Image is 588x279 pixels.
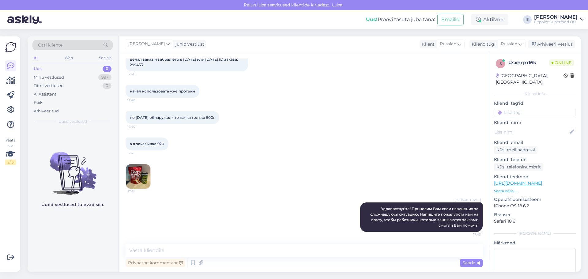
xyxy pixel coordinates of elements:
p: Klienditeekond [494,174,576,180]
div: Vaata siia [5,138,16,165]
div: 99+ [98,74,111,81]
span: Russian [440,41,456,47]
span: Здрапвствуйте! Приносим Вам свои извинения за сложившуюся ситуацию. Напишите пожалуйста нам на по... [370,206,479,228]
div: Aktiivne [471,14,508,25]
span: Russian [501,41,517,47]
a: [PERSON_NAME]Fitpoint Superfood OÜ [534,15,584,25]
div: Arhiveeritud [34,108,59,114]
span: но [DATE] обнаружил что пачка только 500г [130,115,215,120]
div: 0 [103,83,111,89]
div: Minu vestlused [34,74,64,81]
input: Lisa tag [494,108,576,117]
span: 17:41 [127,151,150,155]
input: Lisa nimi [494,129,569,135]
a: [URL][DOMAIN_NAME] [494,180,542,186]
p: Safari 18.6 [494,218,576,224]
p: Märkmed [494,240,576,246]
div: Privaatne kommentaar [126,259,185,267]
span: 17:40 [127,72,150,76]
span: [PERSON_NAME] [454,198,481,202]
button: Emailid [437,14,464,25]
img: Attachment [126,164,150,189]
span: 17:40 [127,98,150,103]
div: Arhiveeri vestlus [528,40,575,48]
div: IK [523,15,532,24]
p: Vaata edasi ... [494,188,576,194]
div: Küsi meiliaadressi [494,146,537,154]
span: Online [549,59,574,66]
div: Web [63,54,74,62]
span: 17:41 [128,189,151,194]
div: Kõik [34,100,43,106]
div: [PERSON_NAME] [534,15,578,20]
div: Proovi tasuta juba täna: [366,16,435,23]
div: AI Assistent [34,91,56,97]
div: Uus [34,66,42,72]
div: [GEOGRAPHIC_DATA], [GEOGRAPHIC_DATA] [496,73,563,85]
div: Kliendi info [494,91,576,96]
span: 17:40 [127,124,150,129]
p: Kliendi telefon [494,156,576,163]
p: iPhone OS 18.6.2 [494,203,576,209]
div: Socials [98,54,113,62]
div: 2 / 3 [5,160,16,165]
div: Fitpoint Superfood OÜ [534,20,578,25]
div: Klienditugi [469,41,496,47]
p: Brauser [494,212,576,218]
div: Tiimi vestlused [34,83,64,89]
div: All [32,54,40,62]
div: Klient [420,41,435,47]
span: а я заказывал 920 [130,141,164,146]
span: s [499,61,502,66]
span: 17:43 [458,232,481,237]
span: Otsi kliente [38,42,62,48]
p: Kliendi nimi [494,119,576,126]
div: # sxhqxd6k [509,59,549,66]
span: Luba [330,2,344,8]
div: Küsi telefoninumbrit [494,163,543,171]
div: 0 [103,66,111,72]
p: Operatsioonisüsteem [494,196,576,203]
span: Uued vestlused [58,119,87,124]
img: No chats [28,141,118,196]
span: [PERSON_NAME] [128,41,165,47]
p: Kliendi email [494,139,576,146]
p: Kliendi tag'id [494,100,576,107]
img: Askly Logo [5,41,17,53]
b: Uus! [366,17,378,22]
div: juhib vestlust [173,41,204,47]
p: Uued vestlused tulevad siia. [41,202,104,208]
span: Saada [462,260,480,266]
div: [PERSON_NAME] [494,231,576,236]
span: начал использовать уже протеин [130,89,195,93]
